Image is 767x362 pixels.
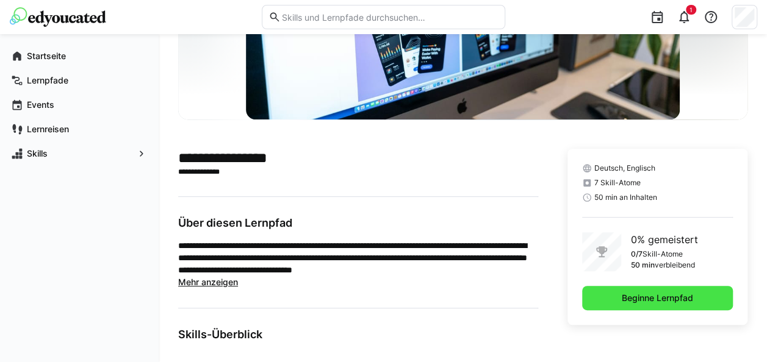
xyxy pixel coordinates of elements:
span: Beginne Lernpfad [620,292,695,304]
p: Skill-Atome [643,249,683,259]
span: 1 [690,6,693,13]
p: 0/7 [631,249,643,259]
button: Beginne Lernpfad [582,286,733,310]
h3: Über diesen Lernpfad [178,216,538,230]
p: verbleibend [655,260,695,270]
span: 7 Skill-Atome [594,178,641,188]
span: 50 min an Inhalten [594,193,657,202]
span: Mehr anzeigen [178,277,238,287]
span: Deutsch, Englisch [594,163,655,173]
input: Skills und Lernpfade durchsuchen… [281,12,499,23]
p: 50 min [631,260,655,270]
p: 0% gemeistert [631,232,698,247]
h3: Skills-Überblick [178,328,538,341]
